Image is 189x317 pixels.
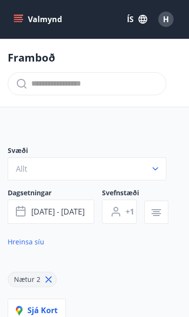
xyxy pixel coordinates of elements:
[163,14,169,25] span: H
[154,8,177,31] button: H
[8,50,55,64] p: Framboð
[8,200,94,224] button: [DATE] - [DATE]
[16,305,58,316] span: Sjá kort
[102,200,137,224] button: +1
[8,146,174,157] span: Svæði
[14,275,40,284] span: Nætur 2
[122,11,152,28] button: ÍS
[126,206,134,217] span: +1
[102,188,144,200] span: Svefnstæði
[8,231,173,253] a: Hreinsa síu
[31,206,85,217] span: [DATE] - [DATE]
[12,11,66,28] button: menu
[8,157,166,180] button: Allt
[8,272,57,287] div: Nætur 2
[16,164,27,174] span: Allt
[8,188,102,200] span: Dagsetningar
